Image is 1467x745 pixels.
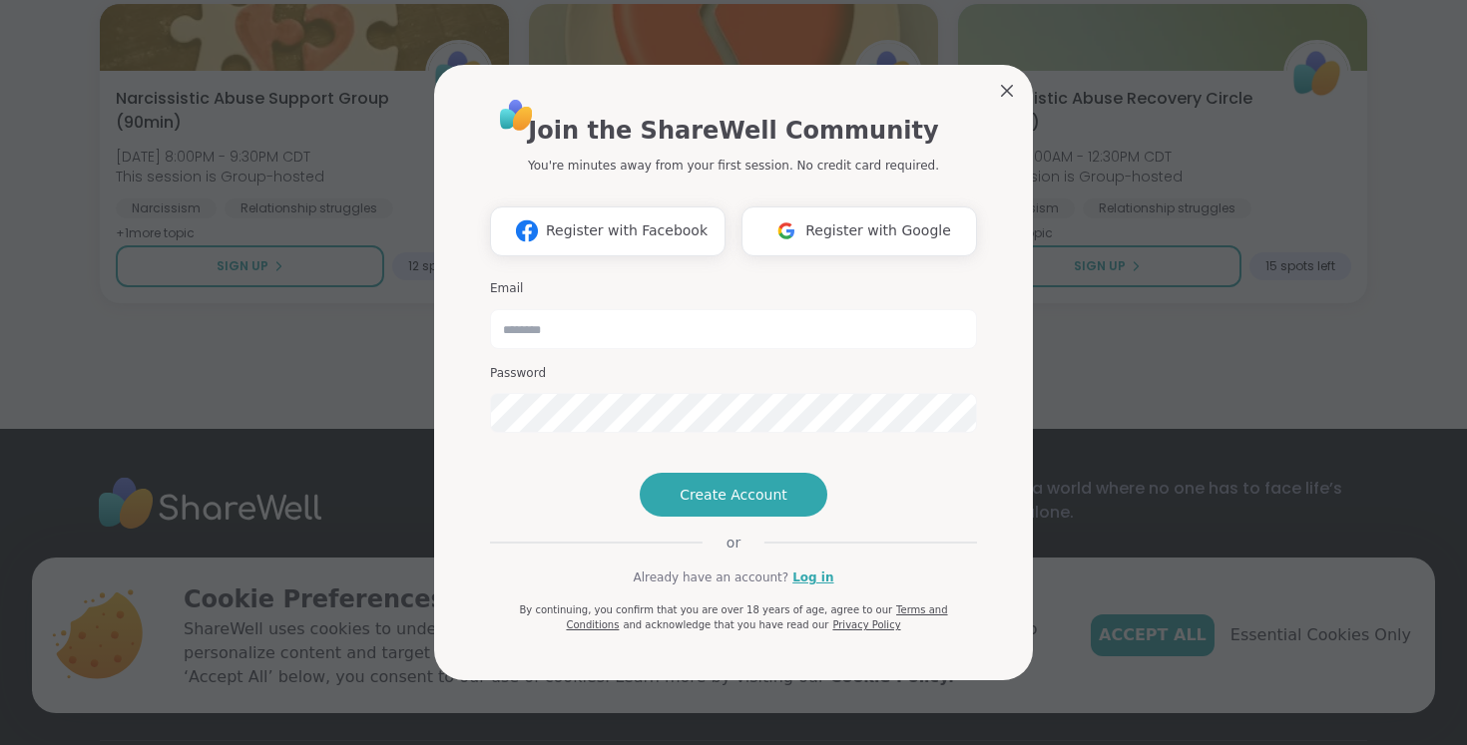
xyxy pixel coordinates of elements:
span: By continuing, you confirm that you are over 18 years of age, agree to our [519,604,892,615]
a: Privacy Policy [832,619,900,630]
p: You're minutes away from your first session. No credit card required. [528,157,939,175]
img: ShareWell Logo [494,93,539,138]
span: Already have an account? [633,568,788,586]
span: Register with Facebook [546,220,708,241]
button: Create Account [640,473,827,517]
h1: Join the ShareWell Community [528,113,938,149]
span: or [703,533,764,553]
span: and acknowledge that you have read our [623,619,828,630]
span: Register with Google [805,220,951,241]
button: Register with Google [741,206,977,256]
h3: Password [490,365,977,382]
img: ShareWell Logomark [508,212,546,249]
a: Terms and Conditions [566,604,947,630]
a: Log in [792,568,833,586]
h3: Email [490,280,977,297]
img: ShareWell Logomark [767,212,805,249]
button: Register with Facebook [490,206,726,256]
span: Create Account [680,485,787,505]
